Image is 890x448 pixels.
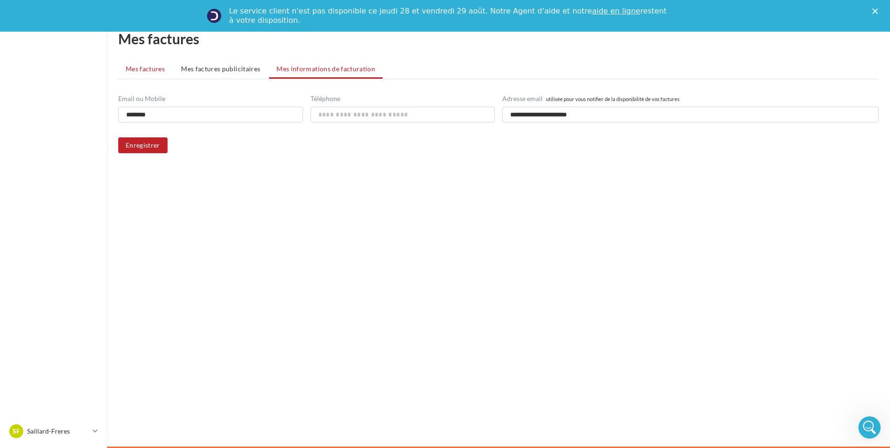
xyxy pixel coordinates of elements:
[310,95,340,106] label: Téléphone
[858,416,881,439] iframe: Intercom live chat
[546,96,680,102] small: utilisée pour vous notifier de la disponibilité de vos factures
[207,8,222,23] img: Profile image for Service-Client
[27,427,89,436] p: Saillard-Freres
[7,422,100,440] a: SF Saillard-Freres
[118,32,879,46] h1: Mes factures
[13,427,20,436] span: SF
[872,8,882,14] div: Fermer
[502,95,543,106] label: Adresse email
[592,7,640,15] a: aide en ligne
[118,95,165,106] label: Email ou Mobile
[126,65,165,73] span: Mes factures
[118,137,168,153] button: Enregistrer
[181,65,260,73] span: Mes factures publicitaires
[229,7,668,25] div: Le service client n'est pas disponible ce jeudi 28 et vendredi 29 août. Notre Agent d'aide et not...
